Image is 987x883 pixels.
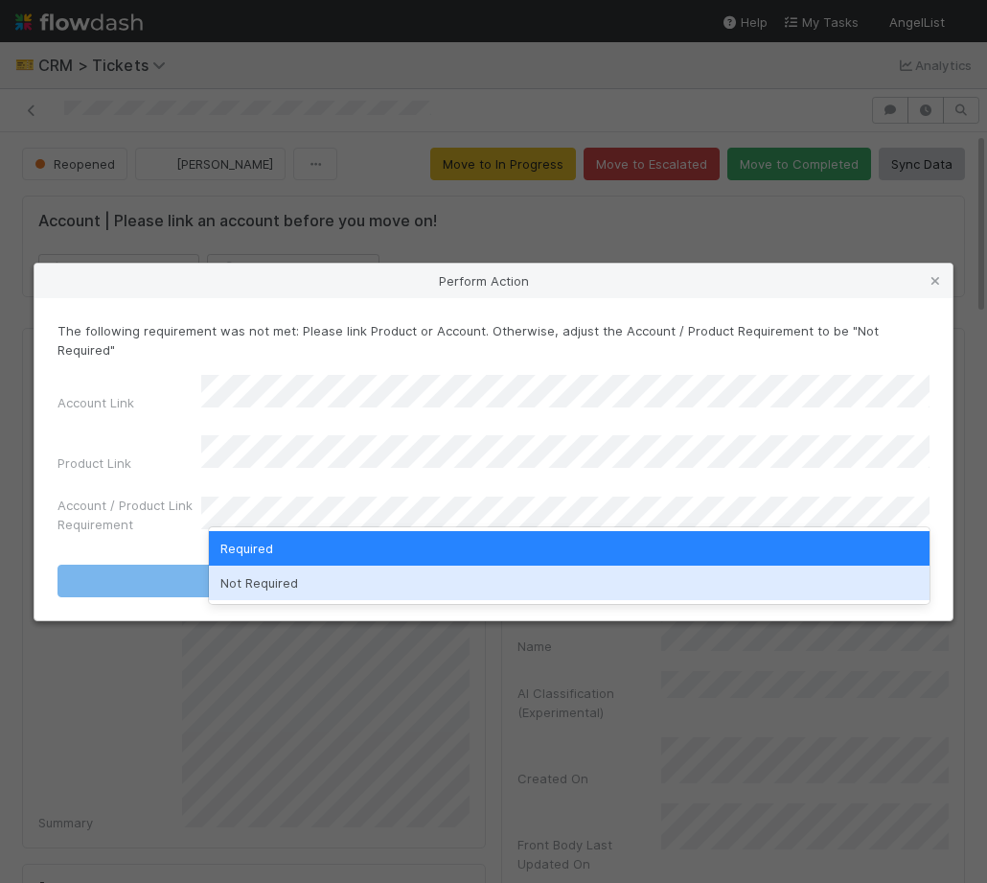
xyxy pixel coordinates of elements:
label: Product Link [57,453,131,473]
label: Account Link [57,393,134,412]
button: Move to In Progress [57,565,930,597]
div: Not Required [209,566,930,600]
div: Perform Action [34,264,953,298]
p: The following requirement was not met: Please link Product or Account. Otherwise, adjust the Acco... [57,321,930,360]
label: Account / Product Link Requirement [57,496,201,534]
div: Required [209,531,930,566]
